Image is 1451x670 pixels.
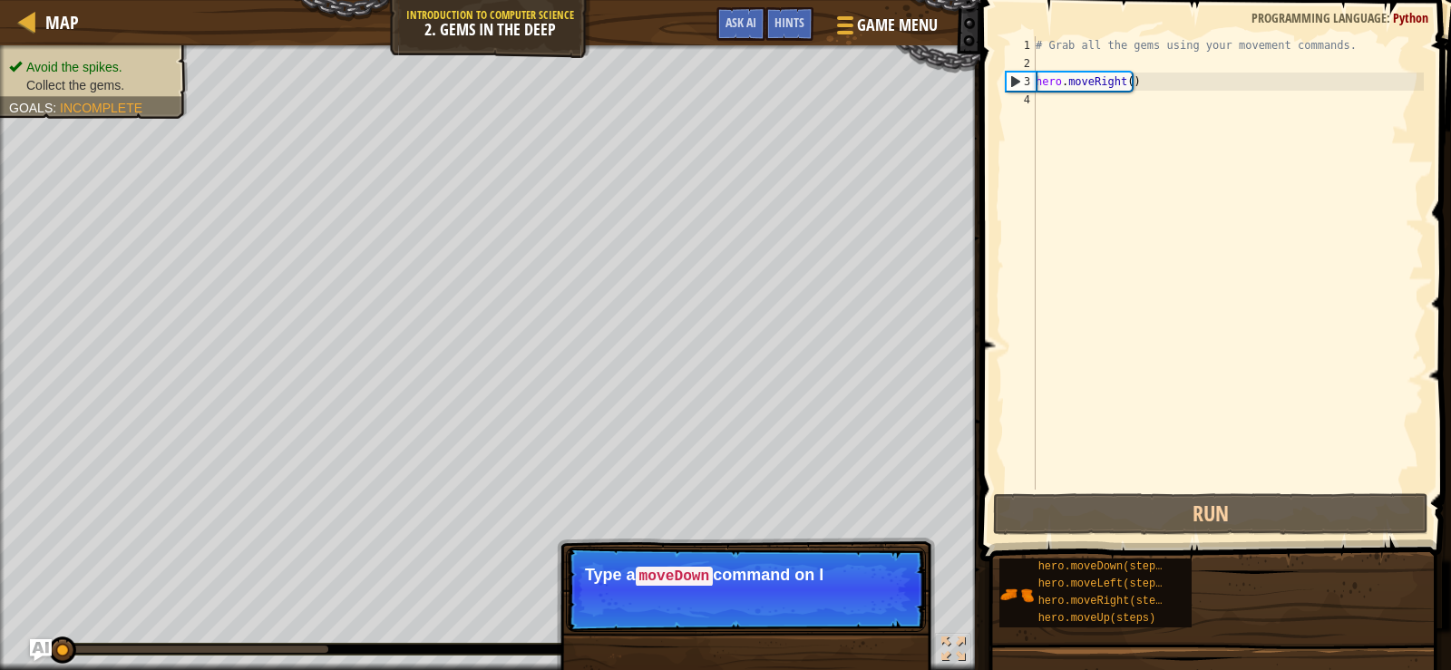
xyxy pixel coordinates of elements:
[857,14,938,37] span: Game Menu
[1038,595,1175,607] span: hero.moveRight(steps)
[60,101,142,115] span: Incomplete
[53,101,60,115] span: :
[935,633,971,670] button: Toggle fullscreen
[993,493,1428,535] button: Run
[636,567,714,587] code: moveDown
[1038,560,1169,573] span: hero.moveDown(steps)
[1387,9,1393,26] span: :
[1251,9,1387,26] span: Programming language
[26,60,122,74] span: Avoid the spikes.
[1006,54,1036,73] div: 2
[585,566,907,586] p: Type a command on l
[9,101,53,115] span: Goals
[36,10,79,34] a: Map
[1007,73,1036,91] div: 3
[30,639,52,661] button: Ask AI
[26,78,124,92] span: Collect the gems.
[1038,578,1169,590] span: hero.moveLeft(steps)
[1393,9,1428,26] span: Python
[45,10,79,34] span: Map
[9,76,174,94] li: Collect the gems.
[716,7,765,41] button: Ask AI
[1006,36,1036,54] div: 1
[9,58,174,76] li: Avoid the spikes.
[823,7,949,50] button: Game Menu
[999,578,1034,612] img: portrait.png
[1038,612,1156,625] span: hero.moveUp(steps)
[725,14,756,31] span: Ask AI
[1006,91,1036,109] div: 4
[774,14,804,31] span: Hints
